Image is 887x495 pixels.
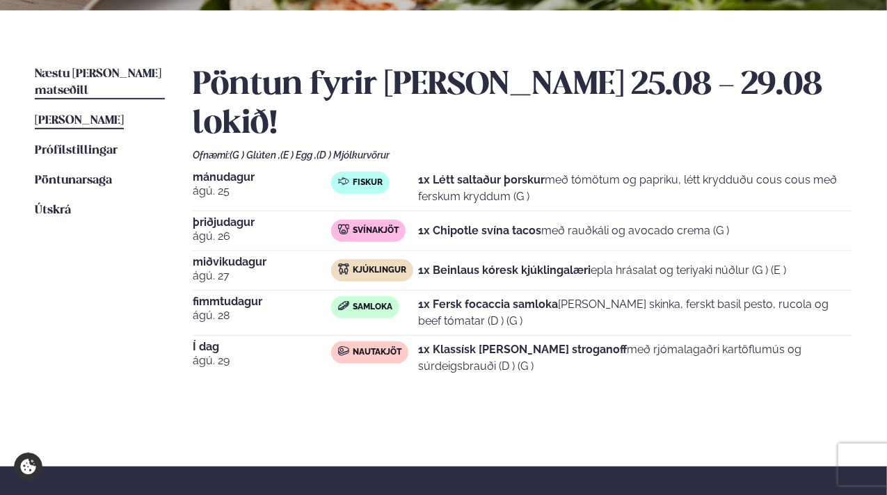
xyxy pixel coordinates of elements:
strong: 1x Létt saltaður þorskur [418,173,545,186]
span: þriðjudagur [193,217,331,228]
p: epla hrásalat og teriyaki núðlur (G ) (E ) [418,262,786,279]
span: (D ) Mjólkurvörur [317,149,390,161]
span: mánudagur [193,172,331,183]
span: ágú. 28 [193,307,331,324]
span: Prófílstillingar [35,145,118,156]
a: Útskrá [35,202,71,219]
span: Í dag [193,341,331,352]
span: Svínakjöt [353,225,399,236]
span: (E ) Egg , [280,149,317,161]
div: Ofnæmi: [193,149,852,161]
img: chicken.svg [338,263,349,275]
a: Pöntunarsaga [35,172,112,189]
a: Prófílstillingar [35,143,118,159]
img: pork.svg [338,224,349,235]
img: sandwich-new-16px.svg [338,301,349,311]
strong: 1x Klassísk [PERSON_NAME] stroganoff [418,343,627,356]
p: með tómötum og papriku, létt krydduðu cous cous með ferskum kryddum (G ) [418,172,852,205]
p: [PERSON_NAME] skinka, ferskt basil pesto, rucola og beef tómatar (D ) (G ) [418,296,852,330]
h2: Pöntun fyrir [PERSON_NAME] 25.08 - 29.08 lokið! [193,66,852,144]
span: (G ) Glúten , [230,149,280,161]
span: ágú. 29 [193,352,331,369]
span: ágú. 27 [193,268,331,284]
span: miðvikudagur [193,257,331,268]
a: Cookie settings [14,453,42,481]
p: með rjómalagaðri kartöflumús og súrdeigsbrauði (D ) (G ) [418,341,852,375]
a: [PERSON_NAME] [35,113,124,129]
span: Kjúklingur [353,265,406,276]
span: fimmtudagur [193,296,331,307]
a: Næstu [PERSON_NAME] matseðill [35,66,165,99]
span: Fiskur [353,177,383,188]
strong: 1x Fersk focaccia samloka [418,298,558,311]
span: Nautakjöt [353,347,401,358]
img: beef.svg [338,346,349,357]
span: ágú. 26 [193,228,331,245]
p: með rauðkáli og avocado crema (G ) [418,222,729,239]
strong: 1x Beinlaus kóresk kjúklingalæri [418,263,591,277]
strong: 1x Chipotle svína tacos [418,224,541,237]
span: Samloka [353,302,392,313]
span: [PERSON_NAME] [35,115,124,127]
span: Næstu [PERSON_NAME] matseðill [35,68,161,97]
span: Pöntunarsaga [35,175,112,186]
img: fish.svg [338,176,349,187]
span: ágú. 25 [193,183,331,200]
span: Útskrá [35,204,71,216]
